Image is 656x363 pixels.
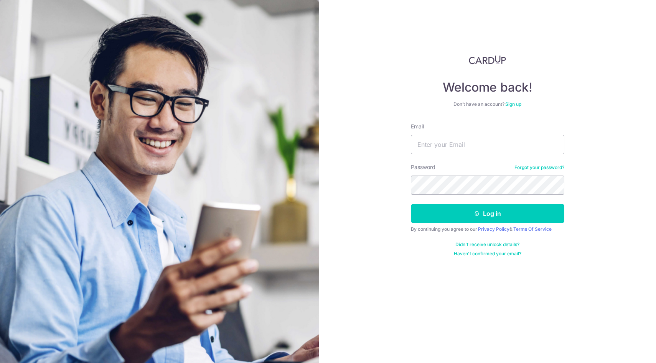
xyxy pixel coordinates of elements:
a: Privacy Policy [478,226,509,232]
a: Haven't confirmed your email? [454,251,521,257]
a: Forgot your password? [514,164,564,171]
button: Log in [411,204,564,223]
input: Enter your Email [411,135,564,154]
h4: Welcome back! [411,80,564,95]
a: Didn't receive unlock details? [455,241,519,248]
div: By continuing you agree to our & [411,226,564,232]
a: Terms Of Service [513,226,552,232]
img: CardUp Logo [469,55,506,64]
div: Don’t have an account? [411,101,564,107]
label: Email [411,123,424,130]
a: Sign up [505,101,521,107]
label: Password [411,163,435,171]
